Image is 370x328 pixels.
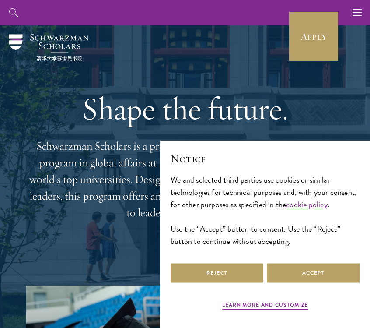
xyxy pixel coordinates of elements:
[9,34,89,61] img: Schwarzman Scholars
[222,301,308,311] button: Learn more and customize
[171,174,360,247] div: We and selected third parties use cookies or similar technologies for technical purposes and, wit...
[28,138,342,221] p: Schwarzman Scholars is a prestigious one-year, fully funded master’s program in global affairs at...
[289,12,338,61] a: Apply
[171,263,263,283] button: Reject
[171,151,360,166] h2: Notice
[267,263,360,283] button: Accept
[286,198,327,210] a: cookie policy
[28,90,342,127] h1: Shape the future.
